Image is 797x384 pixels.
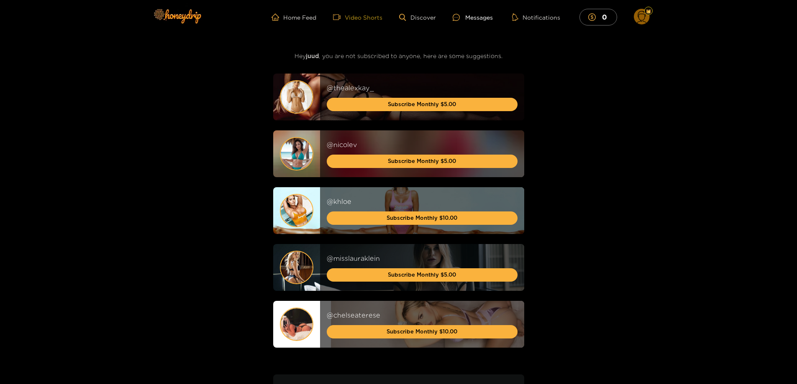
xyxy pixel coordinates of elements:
div: @ thealexkay_ [327,83,518,93]
button: Subscribe Monthly $5.00 [327,98,518,111]
img: sfsdf [281,81,313,113]
span: juud [306,53,319,59]
img: sfsdf [281,252,313,283]
span: Subscribe Monthly $10.00 [387,327,457,336]
a: Video Shorts [333,13,382,21]
div: @ khloe [327,197,518,206]
button: Subscribe Monthly $10.00 [327,211,518,225]
img: sfsdf [281,138,313,170]
a: Discover [399,14,436,21]
img: Fan Level [646,9,651,14]
div: Messages [453,13,493,22]
div: @ misslauraklein [327,254,518,263]
span: home [272,13,283,21]
span: Subscribe Monthly $10.00 [387,214,457,222]
div: @ nicolev [327,140,518,150]
span: Subscribe Monthly $5.00 [388,270,456,279]
img: sfsdf [281,195,313,226]
button: Notifications [510,13,563,21]
span: Subscribe Monthly $5.00 [388,100,456,108]
h3: Hey , you are not subscribed to anyone, here are some suggestions. [273,51,524,61]
img: sfsdf [281,308,313,340]
span: video-camera [333,13,345,21]
mark: 0 [601,13,608,21]
button: Subscribe Monthly $5.00 [327,155,518,168]
button: Subscribe Monthly $5.00 [327,268,518,282]
button: Subscribe Monthly $10.00 [327,325,518,338]
button: 0 [579,9,617,25]
span: Subscribe Monthly $5.00 [388,157,456,165]
a: Home Feed [272,13,316,21]
div: @ chelseaterese [327,310,518,320]
span: dollar [588,13,600,21]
